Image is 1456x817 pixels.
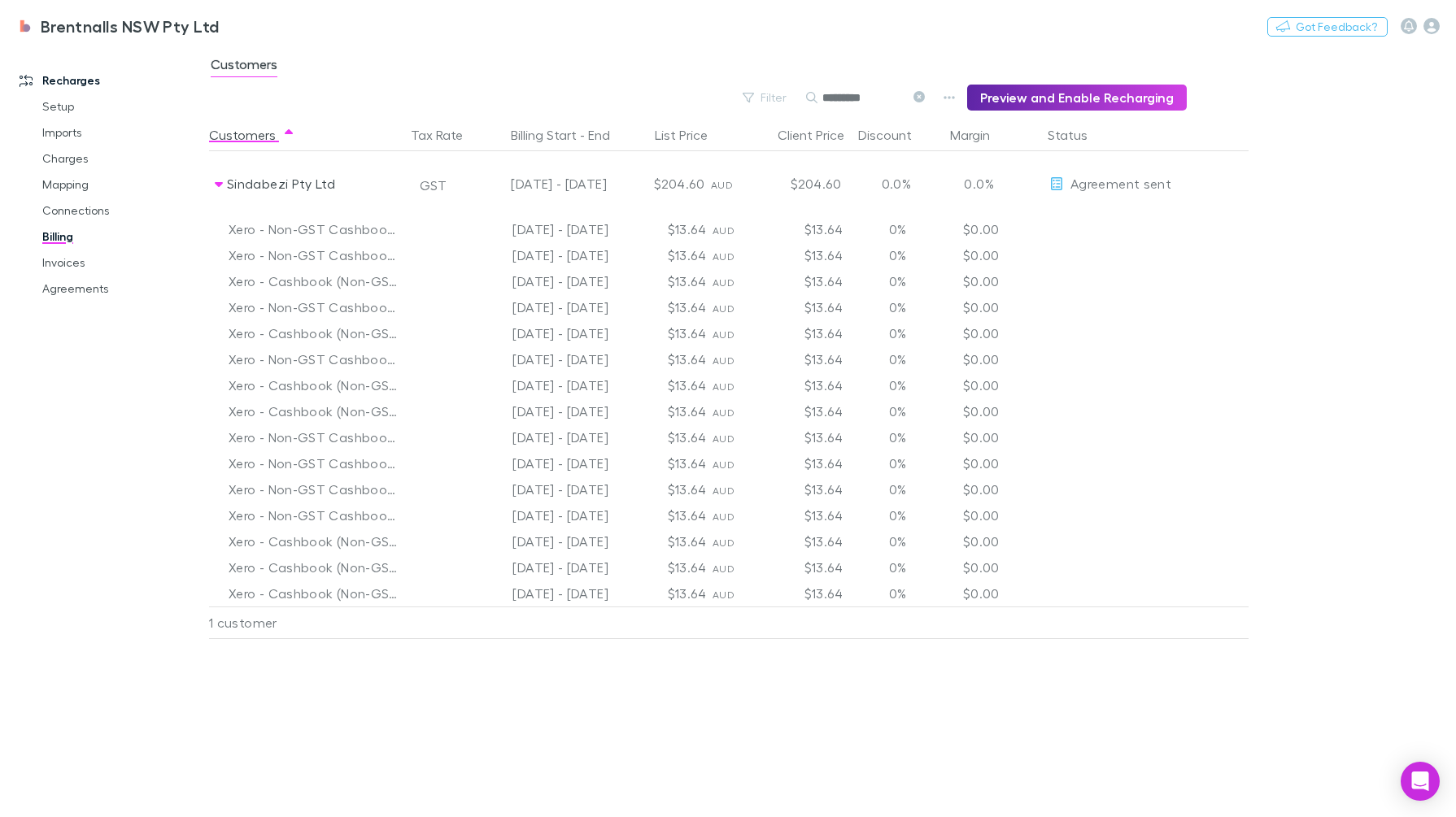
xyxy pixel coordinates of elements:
div: Open Intercom Messenger [1401,762,1440,801]
a: Brentnalls NSW Pty Ltd [7,7,229,46]
div: $13.64 [752,528,849,554]
div: $0.00 [947,372,1044,398]
div: [DATE] - [DATE] [469,346,615,372]
div: 0% [849,580,947,606]
div: Xero - Non-GST Cashbook Price Plan [229,424,398,450]
div: Tax Rate [411,119,482,151]
a: Agreements [26,276,221,302]
button: Status [1048,119,1107,151]
a: Billing [26,224,221,250]
div: Xero - Cashbook (Non-GST) Price Plan [229,268,398,294]
span: AUD [713,485,735,497]
h3: Brentnalls NSW Pty Ltd [41,16,220,36]
div: $0.00 [947,528,1044,554]
div: $13.64 [752,476,849,502]
div: $13.64 [615,502,713,528]
div: $0.00 [947,398,1044,424]
div: $13.64 [752,398,849,424]
div: Margin [950,119,1009,151]
div: $13.64 [615,476,713,502]
span: AUD [713,380,735,393]
div: [DATE] - [DATE] [469,320,615,346]
div: [DATE] - [DATE] [469,268,615,294]
span: AUD [713,276,735,289]
div: List Price [655,119,727,151]
div: $13.64 [752,372,849,398]
button: Discount [858,119,931,151]
div: Xero - Non-GST Cashbook Price Plan [229,450,398,476]
div: $13.64 [615,554,713,580]
div: [DATE] - [DATE] [469,372,615,398]
div: Xero - Non-GST Cashbook Price Plan [229,346,398,372]
div: 0% [849,554,947,580]
div: $13.64 [752,580,849,606]
div: [DATE] - [DATE] [469,398,615,424]
span: AUD [713,563,735,575]
span: AUD [713,328,735,341]
div: Xero - Cashbook (Non-GST) Price Plan [229,554,398,580]
div: $13.64 [752,450,849,476]
div: Xero - Non-GST Cashbook Price Plan [229,242,398,268]
button: Client Price [778,119,864,151]
button: Got Feedback? [1267,17,1388,37]
div: $13.64 [752,346,849,372]
span: AUD [711,179,733,191]
div: Sindabezi Pty LtdGST[DATE] - [DATE]$204.60AUD$204.600.0%0.0%EditAgreement sent [209,151,1257,216]
div: [DATE] - [DATE] [469,242,615,268]
div: 0% [849,424,947,450]
div: $13.64 [615,424,713,450]
div: [DATE] - [DATE] [469,294,615,320]
div: $0.00 [947,580,1044,606]
div: $204.60 [613,151,711,216]
div: $13.64 [752,268,849,294]
a: Mapping [26,172,221,198]
div: $0.00 [947,320,1044,346]
div: $13.64 [615,450,713,476]
div: $13.64 [615,268,713,294]
div: $13.64 [615,398,713,424]
span: AUD [713,511,735,523]
div: 0% [849,398,947,424]
div: $13.64 [752,554,849,580]
span: AUD [713,354,735,367]
button: Filter [735,88,796,107]
div: 0% [849,216,947,242]
a: Setup [26,93,221,120]
div: [DATE] - [DATE] [469,216,615,242]
div: $0.00 [947,268,1044,294]
div: 0% [849,268,947,294]
div: 0.0% [848,151,945,216]
div: $13.64 [752,294,849,320]
div: Xero - Cashbook (Non-GST) Price Plan [229,398,398,424]
div: 0% [849,502,947,528]
div: $13.64 [752,320,849,346]
span: AUD [713,406,735,419]
span: AUD [713,302,735,315]
div: Xero - Cashbook (Non-GST) Price Plan [229,528,398,554]
span: AUD [713,589,735,601]
div: $204.60 [750,151,848,216]
div: 0% [849,476,947,502]
div: $13.64 [752,502,849,528]
div: $0.00 [947,476,1044,502]
span: Agreement sent [1070,176,1171,191]
div: 0% [849,242,947,268]
div: [DATE] - [DATE] [469,476,615,502]
div: $13.64 [752,424,849,450]
div: $13.64 [615,216,713,242]
div: $0.00 [947,242,1044,268]
div: $13.64 [752,216,849,242]
div: [DATE] - [DATE] [469,554,615,580]
span: AUD [713,250,735,263]
div: [DATE] - [DATE] [469,528,615,554]
button: Customers [209,119,295,151]
div: 0% [849,450,947,476]
button: Billing Start - End [511,119,630,151]
div: Xero - Cashbook (Non-GST) Price Plan [229,580,398,606]
div: 1 customer [209,606,404,639]
div: $0.00 [947,554,1044,580]
div: $0.00 [947,502,1044,528]
div: Xero - Non-GST Cashbook Price Plan [229,476,398,502]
